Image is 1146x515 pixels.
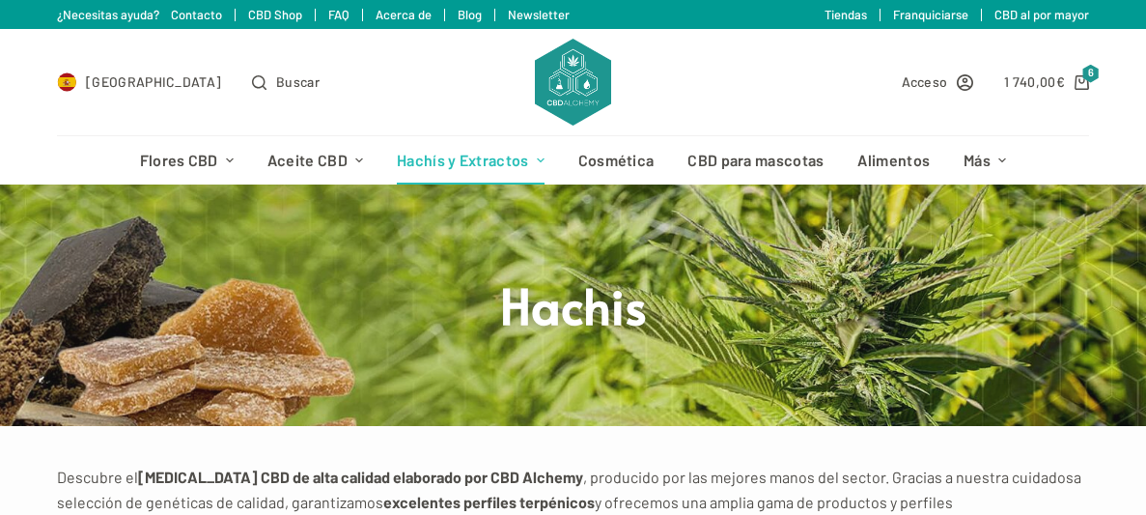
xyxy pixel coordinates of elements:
strong: excelentes perfiles terpénicos [383,493,595,511]
span: Buscar [276,71,320,93]
a: Aceite CBD [250,136,379,185]
a: CBD al por mayor [994,7,1089,22]
a: Acceso [902,71,974,93]
a: Hachís y Extractos [380,136,562,185]
img: ES Flag [57,72,76,92]
a: Franquiciarse [893,7,968,22]
a: Cosmética [561,136,671,185]
span: [GEOGRAPHIC_DATA] [86,71,221,93]
a: FAQ [328,7,349,22]
a: CBD para mascotas [671,136,841,185]
a: ¿Necesitas ayuda? Contacto [57,7,222,22]
img: CBD Alchemy [535,39,610,126]
a: Acerca de [376,7,432,22]
a: CBD Shop [248,7,302,22]
h1: Hachis [211,273,936,336]
a: Tiendas [825,7,867,22]
strong: [MEDICAL_DATA] CBD de alta calidad elaborado por CBD Alchemy [138,468,583,486]
nav: Menú de cabecera [123,136,1023,185]
a: Alimentos [841,136,947,185]
span: 6 [1082,65,1100,83]
a: Carro de compra [1004,71,1089,93]
a: Más [947,136,1023,185]
button: Abrir formulario de búsqueda [252,71,320,93]
bdi: 1 740,00 [1004,73,1065,90]
span: Acceso [902,71,948,93]
span: € [1056,73,1065,90]
a: Flores CBD [123,136,250,185]
a: Blog [458,7,482,22]
a: Newsletter [508,7,570,22]
a: Select Country [57,71,221,93]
